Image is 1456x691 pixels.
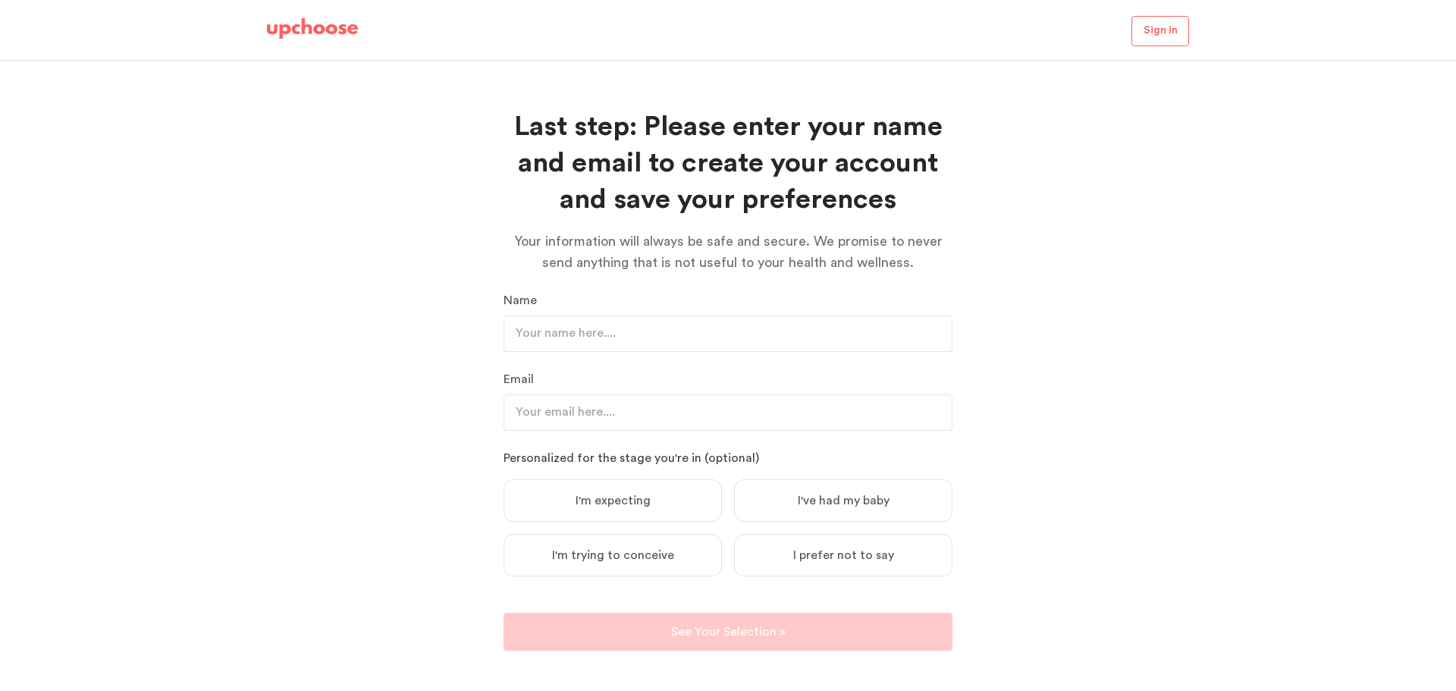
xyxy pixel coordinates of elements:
[504,316,952,352] input: Your name here....
[552,548,674,563] span: I'm trying to conceive
[267,18,358,39] img: UpChoose
[504,613,952,651] button: See Your Selection >
[671,623,786,641] p: See Your Selection >
[504,231,952,273] p: Your information will always be safe and secure. We promise to never send anything that is not us...
[504,109,952,218] h2: Last step: Please enter your name and email to create your account and save your preferences
[267,18,358,46] a: UpChoose
[504,370,952,388] p: Email
[793,548,894,563] span: I prefer not to say
[576,493,651,508] span: I'm expecting
[504,394,952,431] input: Your email here....
[798,493,890,508] span: I've had my baby
[1131,16,1189,46] a: Sign in
[504,449,952,467] p: Personalized for the stage you're in (optional)
[504,291,952,309] p: Name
